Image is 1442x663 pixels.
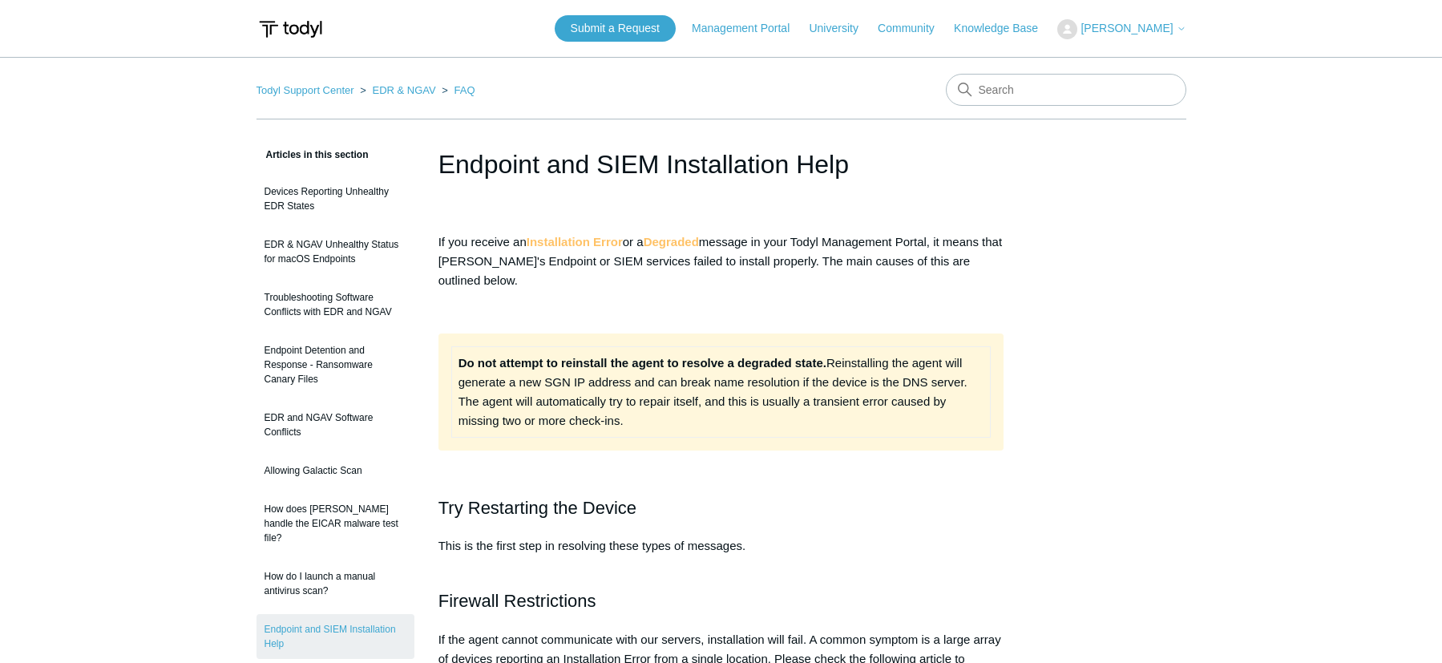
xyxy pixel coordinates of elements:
[256,561,414,606] a: How do I launch a manual antivirus scan?
[256,335,414,394] a: Endpoint Detention and Response - Ransomware Canary Files
[357,84,438,96] li: EDR & NGAV
[1080,22,1173,34] span: [PERSON_NAME]
[438,84,475,96] li: FAQ
[451,347,991,438] td: Reinstalling the agent will generate a new SGN IP address and can break name resolution if the de...
[256,84,357,96] li: Todyl Support Center
[458,356,826,370] strong: Do not attempt to reinstall the agent to resolve a degraded state.
[256,14,325,44] img: Todyl Support Center Help Center home page
[256,455,414,486] a: Allowing Galactic Scan
[256,149,369,160] span: Articles in this section
[644,235,699,249] strong: Degraded
[438,536,1004,575] p: This is the first step in resolving these types of messages.
[454,84,475,96] a: FAQ
[954,20,1054,37] a: Knowledge Base
[692,20,806,37] a: Management Portal
[527,235,623,249] strong: Installation Error
[256,402,414,447] a: EDR and NGAV Software Conflicts
[438,232,1004,290] p: If you receive an or a message in your Todyl Management Portal, it means that [PERSON_NAME]'s End...
[372,84,435,96] a: EDR & NGAV
[438,587,1004,615] h2: Firewall Restrictions
[946,74,1186,106] input: Search
[256,282,414,327] a: Troubleshooting Software Conflicts with EDR and NGAV
[555,15,676,42] a: Submit a Request
[256,229,414,274] a: EDR & NGAV Unhealthy Status for macOS Endpoints
[809,20,874,37] a: University
[256,494,414,553] a: How does [PERSON_NAME] handle the EICAR malware test file?
[256,176,414,221] a: Devices Reporting Unhealthy EDR States
[1057,19,1186,39] button: [PERSON_NAME]
[438,494,1004,522] h2: Try Restarting the Device
[438,145,1004,184] h1: Endpoint and SIEM Installation Help
[256,84,354,96] a: Todyl Support Center
[256,614,414,659] a: Endpoint and SIEM Installation Help
[878,20,951,37] a: Community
